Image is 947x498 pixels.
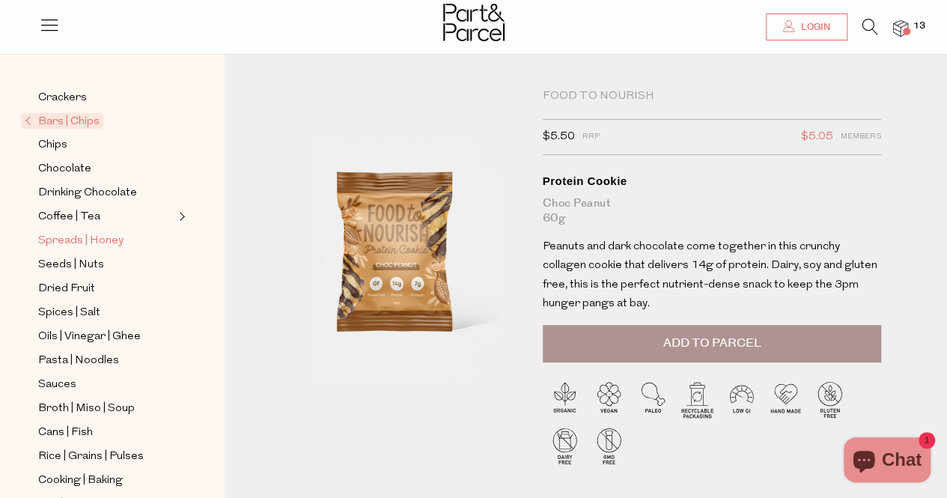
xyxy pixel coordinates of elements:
[38,472,123,490] span: Cooking | Baking
[38,279,174,298] a: Dried Fruit
[38,256,104,274] span: Seeds | Nuts
[38,399,174,418] a: Broth | Miso | Soup
[38,160,91,178] span: Chocolate
[38,255,174,274] a: Seeds | Nuts
[543,174,882,189] div: Protein Cookie
[543,196,882,226] div: Choc Peanut 60g
[38,136,174,154] a: Chips
[38,375,174,394] a: Sauces
[38,89,87,107] span: Crackers
[839,437,935,486] inbox-online-store-chat: Shopify online store chat
[38,423,174,442] a: Cans | Fish
[675,377,719,422] img: P_P-ICONS-Live_Bec_V11_Recyclable_Packaging.svg
[38,400,135,418] span: Broth | Miso | Soup
[543,127,575,147] span: $5.50
[38,88,174,107] a: Crackers
[719,377,764,422] img: P_P-ICONS-Live_Bec_V11_Low_Gi.svg
[543,89,882,104] div: Food to Nourish
[764,377,808,422] img: P_P-ICONS-Live_Bec_V11_Handmade.svg
[38,303,174,322] a: Spices | Salt
[587,424,631,468] img: P_P-ICONS-Live_Bec_V11_GMO_Free.svg
[175,207,186,225] button: Expand/Collapse Coffee | Tea
[910,19,929,33] span: 13
[38,160,174,178] a: Chocolate
[38,208,100,226] span: Coffee | Tea
[543,241,877,310] span: Peanuts and dark chocolate come together in this crunchy collagen cookie that delivers 14g of pro...
[38,352,119,370] span: Pasta | Noodles
[38,351,174,370] a: Pasta | Noodles
[38,327,174,346] a: Oils | Vinegar | Ghee
[38,424,93,442] span: Cans | Fish
[38,447,174,466] a: Rice | Grains | Pulses
[38,376,76,394] span: Sauces
[631,377,675,422] img: P_P-ICONS-Live_Bec_V11_Paleo.svg
[808,377,852,422] img: P_P-ICONS-Live_Bec_V11_Gluten_Free.svg
[38,183,174,202] a: Drinking Chocolate
[38,448,144,466] span: Rice | Grains | Pulses
[543,377,587,422] img: P_P-ICONS-Live_Bec_V11_Organic.svg
[797,21,830,34] span: Login
[893,20,908,36] a: 13
[38,280,95,298] span: Dried Fruit
[801,127,833,147] span: $5.05
[21,113,103,129] span: Bars | Chips
[663,335,761,352] span: Add to Parcel
[582,127,600,147] span: RRP
[38,207,174,226] a: Coffee | Tea
[766,13,847,40] a: Login
[543,424,587,468] img: P_P-ICONS-Live_Bec_V11_Dairy_Free.svg
[38,471,174,490] a: Cooking | Baking
[38,136,67,154] span: Chips
[841,127,881,147] span: Members
[270,89,520,384] img: Protein Cookie
[587,377,631,422] img: P_P-ICONS-Live_Bec_V11_Vegan.svg
[38,232,124,250] span: Spreads | Honey
[543,325,882,362] button: Add to Parcel
[25,112,174,130] a: Bars | Chips
[443,4,505,41] img: Part&Parcel
[38,328,141,346] span: Oils | Vinegar | Ghee
[38,184,137,202] span: Drinking Chocolate
[38,304,100,322] span: Spices | Salt
[38,231,174,250] a: Spreads | Honey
